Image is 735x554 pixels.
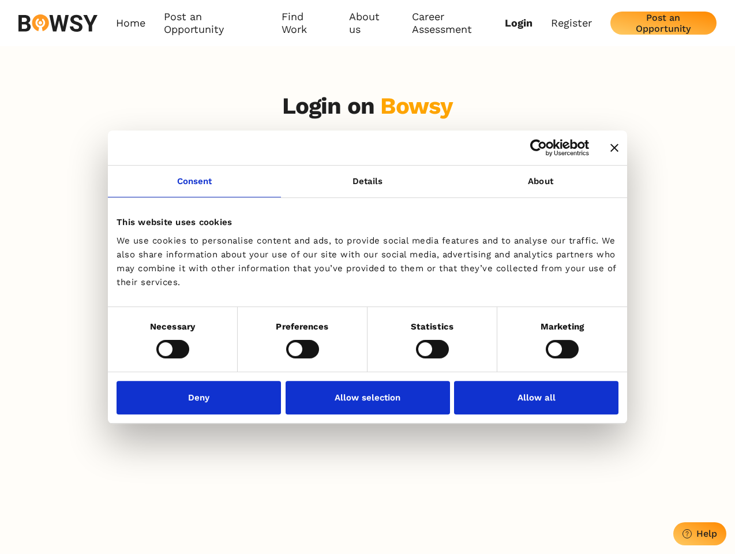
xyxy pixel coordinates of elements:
[696,528,717,539] div: Help
[673,522,726,545] button: Help
[541,321,584,332] strong: Marketing
[551,17,592,29] a: Register
[412,10,505,36] a: Career Assessment
[505,17,532,29] a: Login
[276,321,328,332] strong: Preferences
[454,166,627,197] a: About
[117,381,281,414] button: Deny
[488,139,589,156] a: Usercentrics Cookiebot - opens in a new window
[150,321,195,332] strong: Necessary
[454,381,618,414] button: Allow all
[108,166,281,197] a: Consent
[117,215,618,229] div: This website uses cookies
[286,381,450,414] button: Allow selection
[18,14,97,32] img: svg%3e
[380,92,453,119] div: Bowsy
[302,129,433,142] p: Enter and start using it
[116,10,145,36] a: Home
[610,144,618,152] button: Close banner
[281,166,454,197] a: Details
[411,321,453,332] strong: Statistics
[620,12,707,34] div: Post an Opportunity
[610,12,717,35] button: Post an Opportunity
[282,92,453,120] h3: Login on
[117,234,618,289] div: We use cookies to personalise content and ads, to provide social media features and to analyse ou...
